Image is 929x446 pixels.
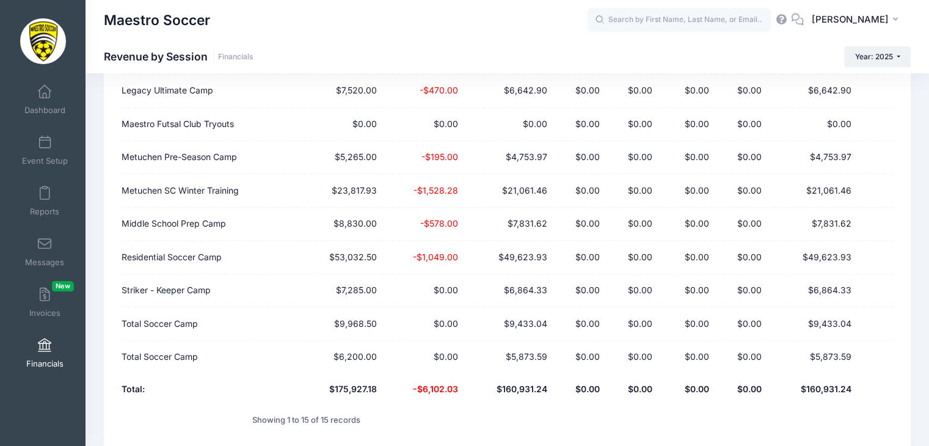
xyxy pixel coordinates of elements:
td: $0.00 [606,274,658,307]
th: Total: [122,373,298,406]
th: $0.00 [715,373,768,406]
td: -$1,049.00 [383,241,464,274]
td: $5,873.59 [464,341,553,373]
td: $7,285.00 [298,274,383,307]
td: $0.00 [606,108,658,141]
td: $9,433.04 [768,307,858,340]
td: Total Soccer Camp [122,341,298,373]
h1: Revenue by Session [104,50,253,63]
td: $6,200.00 [298,341,383,373]
td: Legacy Ultimate Camp [122,75,298,108]
td: -$1,528.28 [383,174,464,207]
input: Search by First Name, Last Name, or Email... [588,8,771,32]
a: InvoicesNew [16,281,74,324]
td: $0.00 [606,141,658,174]
td: $21,061.46 [768,174,858,207]
h1: Maestro Soccer [104,6,210,34]
td: $0.00 [383,108,464,141]
td: $0.00 [658,108,715,141]
td: -$470.00 [383,75,464,108]
td: $0.00 [658,208,715,241]
td: $7,520.00 [298,75,383,108]
td: $0.00 [715,307,768,340]
span: Messages [25,257,64,268]
td: $6,864.33 [768,274,858,307]
td: $0.00 [383,274,464,307]
td: $0.00 [658,341,715,373]
td: $49,623.93 [464,241,553,274]
th: $0.00 [658,373,715,406]
a: Dashboard [16,78,74,121]
td: $4,753.97 [464,141,553,174]
td: Metuchen Pre-Season Camp [122,141,298,174]
td: $0.00 [553,174,606,207]
td: Maestro Futsal Club Tryouts [122,108,298,141]
button: [PERSON_NAME] [804,6,911,34]
button: Year: 2025 [844,46,911,67]
td: $7,831.62 [464,208,553,241]
th: $0.00 [553,373,606,406]
td: $0.00 [553,75,606,108]
td: $5,265.00 [298,141,383,174]
span: Event Setup [22,156,68,166]
td: $9,968.50 [298,307,383,340]
span: Dashboard [24,105,65,115]
td: $8,830.00 [298,208,383,241]
td: $6,642.90 [768,75,858,108]
td: $0.00 [715,141,768,174]
td: -$578.00 [383,208,464,241]
td: $0.00 [658,174,715,207]
span: Invoices [29,308,60,318]
td: $0.00 [606,307,658,340]
td: $0.00 [768,108,858,141]
td: $0.00 [383,341,464,373]
td: $0.00 [658,241,715,274]
td: $49,623.93 [768,241,858,274]
td: $0.00 [464,108,553,141]
div: Showing 1 to 15 of 15 records [252,406,360,434]
td: Total Soccer Camp [122,307,298,340]
td: $0.00 [658,141,715,174]
td: -$195.00 [383,141,464,174]
a: Event Setup [16,129,74,172]
td: $6,642.90 [464,75,553,108]
td: $7,831.62 [768,208,858,241]
td: $0.00 [606,174,658,207]
td: $9,433.04 [464,307,553,340]
td: $0.00 [606,341,658,373]
span: Financials [26,359,64,369]
td: Striker - Keeper Camp [122,274,298,307]
th: $160,931.24 [464,373,553,406]
td: $21,061.46 [464,174,553,207]
td: $0.00 [553,307,606,340]
td: $0.00 [553,141,606,174]
td: $0.00 [553,341,606,373]
td: $23,817.93 [298,174,383,207]
td: $0.00 [715,341,768,373]
td: $0.00 [553,274,606,307]
th: $160,931.24 [768,373,858,406]
td: $0.00 [553,241,606,274]
td: $0.00 [715,174,768,207]
span: Reports [30,207,59,217]
th: $0.00 [606,373,658,406]
td: $0.00 [606,241,658,274]
td: $53,032.50 [298,241,383,274]
a: Reports [16,180,74,222]
span: New [52,281,74,291]
td: $0.00 [553,108,606,141]
td: Middle School Prep Camp [122,208,298,241]
th: $175,927.18 [298,373,383,406]
th: -$6,102.03 [383,373,464,406]
td: Residential Soccer Camp [122,241,298,274]
td: $0.00 [606,208,658,241]
a: Financials [16,332,74,375]
a: Messages [16,230,74,273]
td: $6,864.33 [464,274,553,307]
td: $0.00 [606,75,658,108]
td: $0.00 [715,274,768,307]
a: Financials [218,53,253,62]
img: Maestro Soccer [20,18,66,64]
td: Metuchen SC Winter Training [122,174,298,207]
td: $0.00 [658,75,715,108]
